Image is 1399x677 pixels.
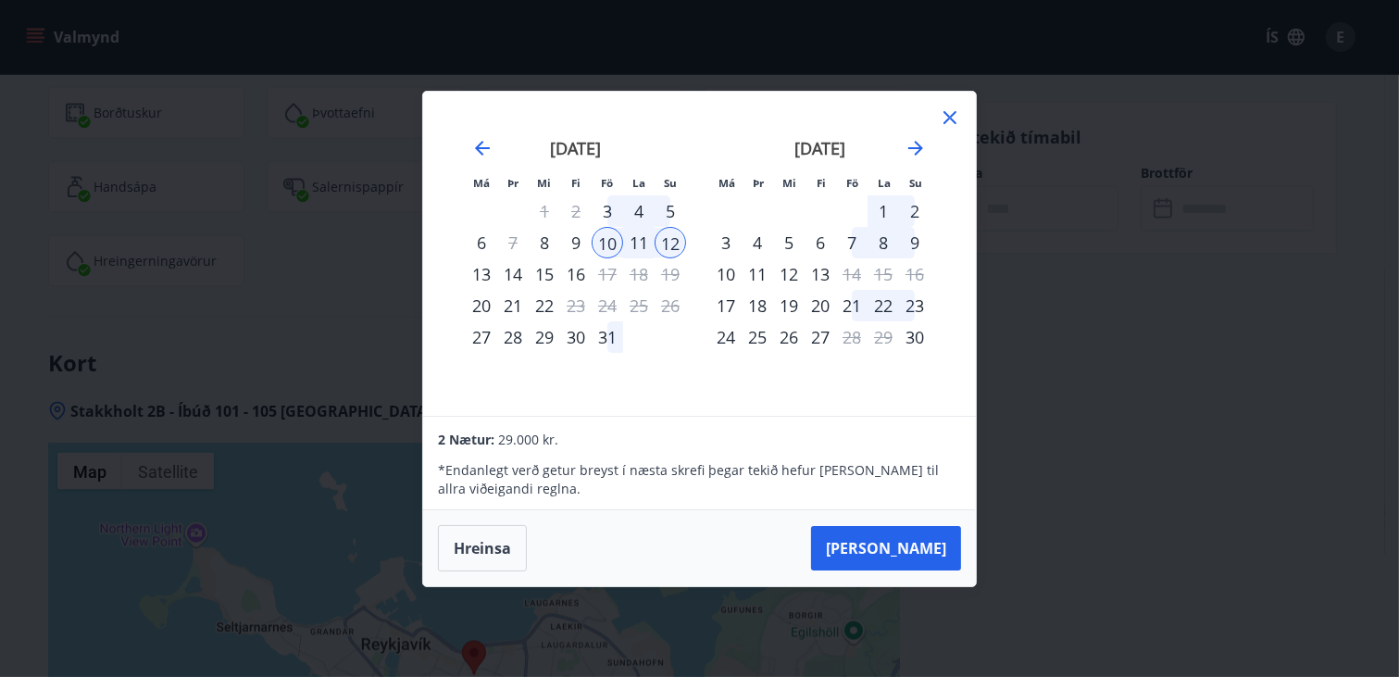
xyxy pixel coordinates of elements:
[847,176,859,190] small: Fö
[529,321,560,353] td: Choose miðvikudagur, 29. október 2025 as your check-in date. It’s available.
[742,290,773,321] div: 18
[742,258,773,290] td: Choose þriðjudagur, 11. nóvember 2025 as your check-in date. It’s available.
[497,290,529,321] td: Choose þriðjudagur, 21. október 2025 as your check-in date. It’s available.
[560,195,592,227] td: Not available. fimmtudagur, 2. október 2025
[473,176,490,190] small: Má
[592,321,623,353] div: 31
[836,321,868,353] td: Choose föstudagur, 28. nóvember 2025 as your check-in date. It’s available.
[592,258,623,290] div: Aðeins útritun í boði
[497,321,529,353] td: Choose þriðjudagur, 28. október 2025 as your check-in date. It’s available.
[868,290,899,321] div: 22
[623,195,655,227] td: Choose laugardagur, 4. október 2025 as your check-in date. It’s available.
[529,195,560,227] td: Not available. miðvikudagur, 1. október 2025
[811,526,961,570] button: [PERSON_NAME]
[805,227,836,258] div: 6
[560,258,592,290] td: Choose fimmtudagur, 16. október 2025 as your check-in date. It’s available.
[560,227,592,258] div: 9
[899,258,931,290] td: Not available. sunnudagur, 16. nóvember 2025
[529,290,560,321] td: Choose miðvikudagur, 22. október 2025 as your check-in date. It’s available.
[529,227,560,258] td: Choose miðvikudagur, 8. október 2025 as your check-in date. It’s available.
[710,258,742,290] div: 10
[655,195,686,227] div: 5
[899,321,931,353] td: Choose sunnudagur, 30. nóvember 2025 as your check-in date. It’s available.
[466,227,497,258] div: 6
[466,290,497,321] div: Aðeins innritun í boði
[623,258,655,290] td: Not available. laugardagur, 18. október 2025
[805,258,836,290] div: 13
[529,290,560,321] div: 22
[773,227,805,258] div: 5
[710,258,742,290] td: Choose mánudagur, 10. nóvember 2025 as your check-in date. It’s available.
[438,461,960,498] p: * Endanlegt verð getur breyst í næsta skrefi þegar tekið hefur [PERSON_NAME] til allra viðeigandi...
[899,195,931,227] div: 2
[742,227,773,258] td: Choose þriðjudagur, 4. nóvember 2025 as your check-in date. It’s available.
[718,176,735,190] small: Má
[655,227,686,258] td: Selected as end date. sunnudagur, 12. október 2025
[899,290,931,321] td: Choose sunnudagur, 23. nóvember 2025 as your check-in date. It’s available.
[497,321,529,353] div: 28
[905,137,927,159] div: Move forward to switch to the next month.
[742,321,773,353] td: Choose þriðjudagur, 25. nóvember 2025 as your check-in date. It’s available.
[438,525,527,571] button: Hreinsa
[466,321,497,353] div: Aðeins innritun í boði
[783,176,797,190] small: Mi
[632,176,645,190] small: La
[773,258,805,290] div: 12
[655,290,686,321] td: Not available. sunnudagur, 26. október 2025
[623,227,655,258] td: Selected. laugardagur, 11. október 2025
[868,290,899,321] td: Choose laugardagur, 22. nóvember 2025 as your check-in date. It’s available.
[805,321,836,353] div: 27
[466,290,497,321] td: Choose mánudagur, 20. október 2025 as your check-in date. It’s available.
[795,137,846,159] strong: [DATE]
[878,176,891,190] small: La
[497,258,529,290] td: Choose þriðjudagur, 14. október 2025 as your check-in date. It’s available.
[529,258,560,290] td: Choose miðvikudagur, 15. október 2025 as your check-in date. It’s available.
[438,431,494,448] span: 2 Nætur:
[560,227,592,258] td: Choose fimmtudagur, 9. október 2025 as your check-in date. It’s available.
[655,258,686,290] td: Not available. sunnudagur, 19. október 2025
[836,227,868,258] div: 7
[592,195,623,227] td: Choose föstudagur, 3. október 2025 as your check-in date. It’s available.
[868,195,899,227] div: 1
[868,195,899,227] td: Choose laugardagur, 1. nóvember 2025 as your check-in date. It’s available.
[592,290,623,321] td: Not available. föstudagur, 24. október 2025
[868,227,899,258] td: Choose laugardagur, 8. nóvember 2025 as your check-in date. It’s available.
[773,321,805,353] td: Choose miðvikudagur, 26. nóvember 2025 as your check-in date. It’s available.
[805,227,836,258] td: Choose fimmtudagur, 6. nóvember 2025 as your check-in date. It’s available.
[466,258,497,290] div: 13
[710,227,742,258] div: 3
[560,258,592,290] div: 16
[742,258,773,290] div: 11
[560,290,592,321] td: Choose fimmtudagur, 23. október 2025 as your check-in date. It’s available.
[742,290,773,321] td: Choose þriðjudagur, 18. nóvember 2025 as your check-in date. It’s available.
[817,176,826,190] small: Fi
[497,258,529,290] div: 14
[899,321,931,353] div: Aðeins innritun í boði
[592,227,623,258] div: 10
[710,321,742,353] td: Choose mánudagur, 24. nóvember 2025 as your check-in date. It’s available.
[497,227,529,258] div: Aðeins útritun í boði
[497,290,529,321] div: 21
[623,195,655,227] div: 4
[560,321,592,353] div: 30
[466,227,497,258] td: Choose mánudagur, 6. október 2025 as your check-in date. It’s available.
[773,290,805,321] div: 19
[560,321,592,353] td: Choose fimmtudagur, 30. október 2025 as your check-in date. It’s available.
[664,176,677,190] small: Su
[773,290,805,321] td: Choose miðvikudagur, 19. nóvember 2025 as your check-in date. It’s available.
[602,176,614,190] small: Fö
[592,321,623,353] td: Choose föstudagur, 31. október 2025 as your check-in date. It’s available.
[445,114,954,394] div: Calendar
[742,227,773,258] div: 4
[773,258,805,290] td: Choose miðvikudagur, 12. nóvember 2025 as your check-in date. It’s available.
[710,321,742,353] div: 24
[507,176,518,190] small: Þr
[899,227,931,258] div: 9
[592,258,623,290] td: Choose föstudagur, 17. október 2025 as your check-in date. It’s available.
[529,227,560,258] div: Aðeins innritun í boði
[571,176,581,190] small: Fi
[560,290,592,321] div: Aðeins útritun í boði
[497,227,529,258] td: Choose þriðjudagur, 7. október 2025 as your check-in date. It’s available.
[538,176,552,190] small: Mi
[655,195,686,227] td: Choose sunnudagur, 5. október 2025 as your check-in date. It’s available.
